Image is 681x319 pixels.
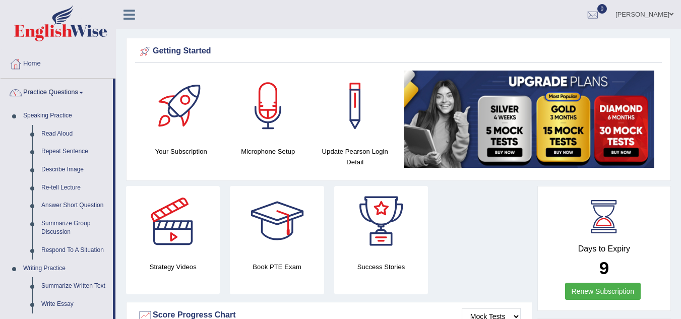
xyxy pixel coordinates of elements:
a: Describe Image [37,161,113,179]
a: Answer Short Question [37,197,113,215]
a: Summarize Group Discussion [37,215,113,241]
span: 0 [597,4,607,14]
a: Repeat Sentence [37,143,113,161]
h4: Days to Expiry [549,244,659,253]
img: small5.jpg [404,71,655,168]
a: Practice Questions [1,79,113,104]
a: Speaking Practice [19,107,113,125]
div: Getting Started [138,44,659,59]
b: 9 [599,258,609,278]
a: Read Aloud [37,125,113,143]
a: Re-tell Lecture [37,179,113,197]
a: Renew Subscription [565,283,641,300]
a: Write Essay [37,295,113,313]
a: Writing Practice [19,260,113,278]
h4: Book PTE Exam [230,262,324,272]
a: Summarize Written Text [37,277,113,295]
h4: Update Pearson Login Detail [317,146,394,167]
h4: Microphone Setup [230,146,307,157]
a: Respond To A Situation [37,241,113,260]
a: Home [1,50,115,75]
h4: Success Stories [334,262,428,272]
h4: Strategy Videos [126,262,220,272]
h4: Your Subscription [143,146,220,157]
